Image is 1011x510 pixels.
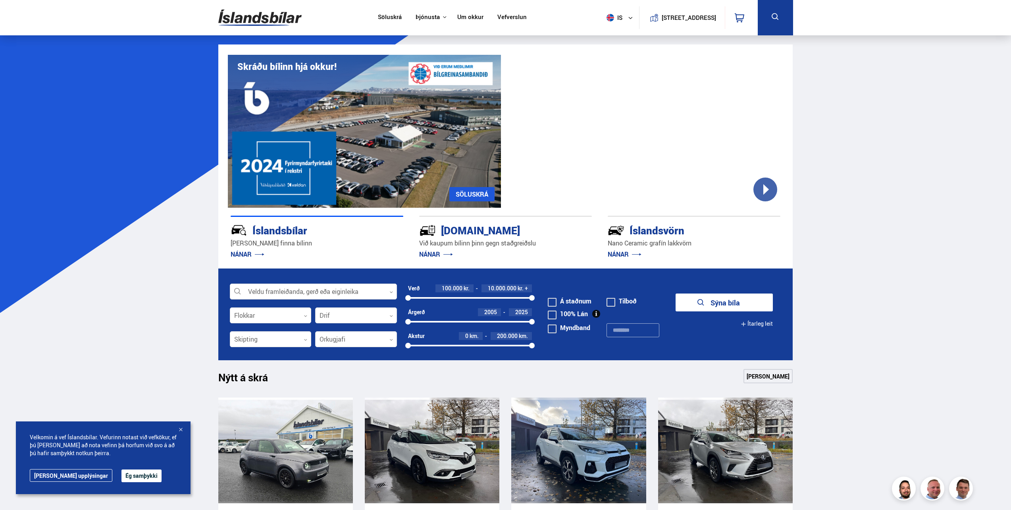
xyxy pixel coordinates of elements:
a: [PERSON_NAME] upplýsingar [30,469,112,482]
span: is [603,14,623,21]
span: 100.000 [442,284,462,292]
button: Þjónusta [416,14,440,21]
img: tr5P-W3DuiFaO7aO.svg [419,222,436,239]
span: 2005 [484,308,497,316]
span: 0 [465,332,468,340]
button: is [603,6,639,29]
span: kr. [464,285,470,292]
a: NÁNAR [419,250,453,259]
button: Sýna bíla [676,294,773,311]
a: [STREET_ADDRESS] [643,6,720,29]
img: eKx6w-_Home_640_.png [228,55,501,208]
span: 2025 [515,308,528,316]
span: Velkomin á vef Íslandsbílar. Vefurinn notast við vefkökur, ef þú [PERSON_NAME] að nota vefinn þá ... [30,433,177,457]
img: G0Ugv5HjCgRt.svg [218,5,302,31]
h1: Nýtt á skrá [218,371,282,388]
span: 10.000.000 [488,284,516,292]
span: km. [519,333,528,339]
div: Íslandsvörn [608,223,752,237]
button: Opna LiveChat spjallviðmót [6,3,30,27]
div: Íslandsbílar [231,223,375,237]
img: nhp88E3Fdnt1Opn2.png [893,478,917,502]
label: Á staðnum [548,298,591,304]
label: Tilboð [607,298,637,304]
a: Söluskrá [378,14,402,22]
img: siFngHWaQ9KaOqBr.png [922,478,946,502]
h1: Skráðu bílinn hjá okkur! [237,61,337,72]
p: Við kaupum bílinn þinn gegn staðgreiðslu [419,239,592,248]
img: JRvxyua_JYH6wB4c.svg [231,222,247,239]
a: [PERSON_NAME] [743,369,793,383]
span: 200.000 [497,332,518,340]
button: Ég samþykki [121,469,162,482]
p: [PERSON_NAME] finna bílinn [231,239,403,248]
label: 100% Lán [548,311,588,317]
a: Vefverslun [497,14,527,22]
span: + [525,285,528,292]
div: [DOMAIN_NAME] [419,223,564,237]
label: Myndband [548,325,590,331]
img: FbJEzSuNWCJXmdc-.webp [950,478,974,502]
img: svg+xml;base64,PHN2ZyB4bWxucz0iaHR0cDovL3d3dy53My5vcmcvMjAwMC9zdmciIHdpZHRoPSI1MTIiIGhlaWdodD0iNT... [607,14,614,21]
button: [STREET_ADDRESS] [665,14,713,21]
button: Ítarleg leit [741,315,773,333]
a: Um okkur [457,14,483,22]
a: SÖLUSKRÁ [449,187,495,201]
div: Árgerð [408,309,425,315]
div: Akstur [408,333,425,339]
img: -Svtn6bYgwAsiwNX.svg [608,222,624,239]
span: kr. [518,285,524,292]
div: Verð [408,285,420,292]
a: NÁNAR [231,250,264,259]
a: NÁNAR [608,250,641,259]
span: km. [470,333,479,339]
p: Nano Ceramic grafín lakkvörn [608,239,780,248]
